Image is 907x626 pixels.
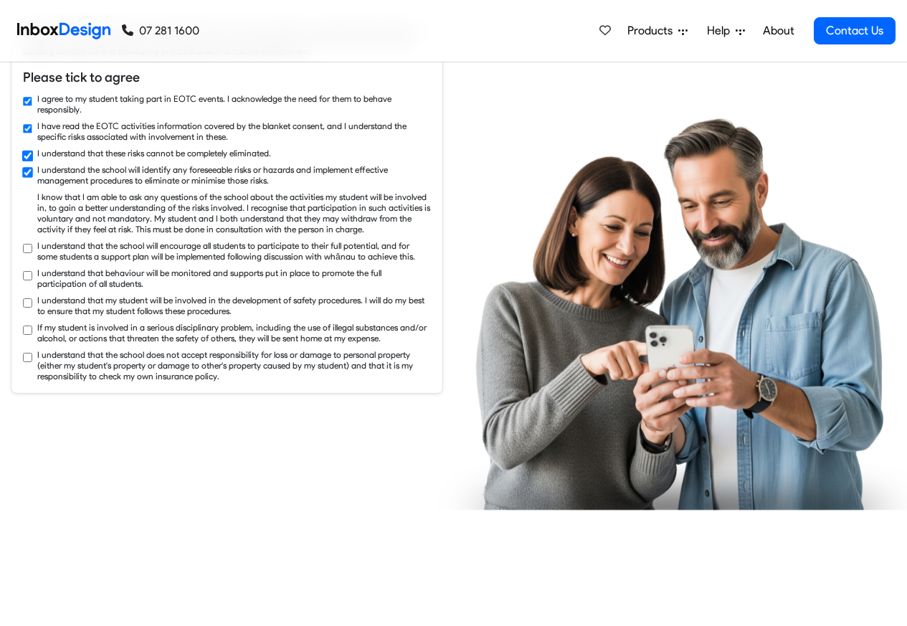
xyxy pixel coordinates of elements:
[37,240,431,262] label: I understand that the school will encourage all students to participate to their full potential, ...
[701,16,751,45] a: Help
[37,349,431,381] label: I understand that the school does not accept responsibility for loss or damage to personal proper...
[622,16,693,45] a: Products
[627,22,678,39] span: Products
[37,148,271,158] label: I understand that these risks cannot be completely eliminated.
[707,22,736,39] span: Help
[122,22,199,39] a: 07 281 1600
[37,120,431,142] label: I have read the EOTC activities information covered by the blanket consent, and I understand the ...
[37,322,431,343] label: If my student is involved in a serious disciplinary problem, including the use of illegal substan...
[814,17,896,44] a: Contact Us
[23,68,431,87] h6: Please tick to agree
[37,164,431,186] label: I understand the school will identify any foreseeable risks or hazards and implement effective ma...
[37,267,431,289] label: I understand that behaviour will be monitored and supports put in place to promote the full parti...
[37,191,431,234] label: I know that I am able to ask any questions of the school about the activities my student will be ...
[37,93,431,115] label: I agree to my student taking part in EOTC events. I acknowledge the need for them to behave respo...
[759,16,798,45] a: About
[37,295,431,316] label: I understand that my student will be involved in the development of safety procedures. I will do ...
